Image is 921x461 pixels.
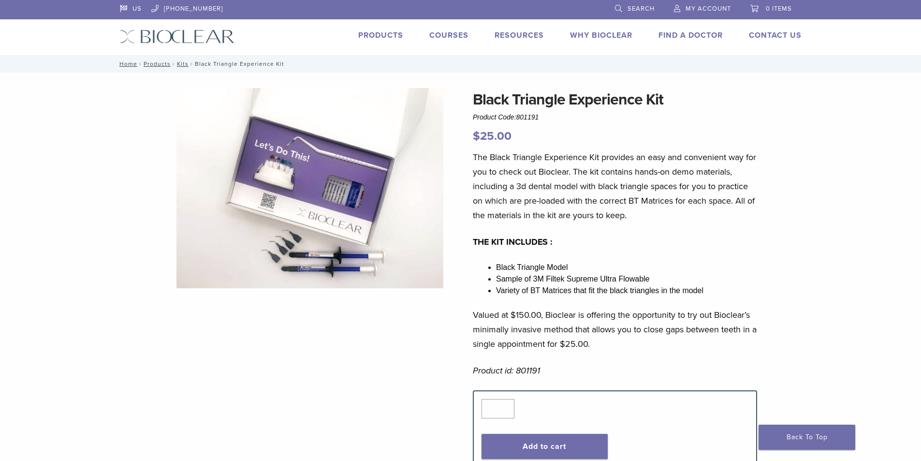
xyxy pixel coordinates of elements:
[171,61,177,66] span: /
[120,30,234,44] img: Bioclear
[473,88,757,111] h1: Black Triangle Experience Kit
[628,5,655,13] span: Search
[176,88,443,288] img: BCL_BT_Demo_Kit_1
[177,60,189,67] a: Kits
[473,308,757,351] p: Valued at $150.00, Bioclear is offering the opportunity to try out Bioclear’s minimally invasive ...
[759,425,855,450] a: Back To Top
[766,5,792,13] span: 0 items
[495,30,544,40] a: Resources
[473,129,512,143] bdi: 25.00
[473,129,480,143] span: $
[429,30,468,40] a: Courses
[358,30,403,40] a: Products
[473,237,553,247] strong: THE KIT INCLUDES :
[516,113,539,121] span: 801191
[144,60,171,67] a: Products
[482,434,608,459] button: Add to cart
[496,273,757,285] li: Sample of 3M Filtek Supreme Ultra Flowable
[658,30,723,40] a: Find A Doctor
[473,150,757,223] p: The Black Triangle Experience Kit provides an easy and convenient way for you to check out Biocle...
[113,55,809,73] nav: Black Triangle Experience Kit
[189,61,195,66] span: /
[473,113,539,121] span: Product Code:
[473,365,540,376] em: Product id: 801191
[749,30,802,40] a: Contact Us
[496,262,757,273] li: Black Triangle Model
[137,61,144,66] span: /
[117,60,137,67] a: Home
[496,285,757,297] li: Variety of BT Matrices that fit the black triangles in the model
[570,30,632,40] a: Why Bioclear
[686,5,731,13] span: My Account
